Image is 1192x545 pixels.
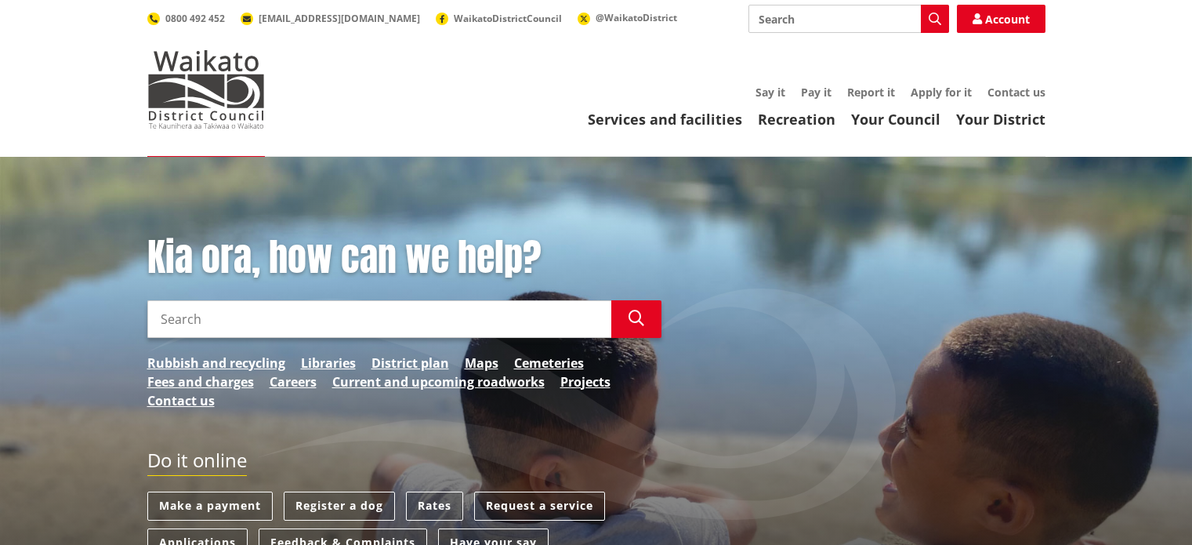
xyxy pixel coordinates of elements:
a: Apply for it [911,85,972,100]
a: Report it [847,85,895,100]
input: Search input [748,5,949,33]
h2: Do it online [147,449,247,477]
a: Account [957,5,1045,33]
a: Contact us [987,85,1045,100]
a: Contact us [147,391,215,410]
span: 0800 492 452 [165,12,225,25]
span: [EMAIL_ADDRESS][DOMAIN_NAME] [259,12,420,25]
img: Waikato District Council - Te Kaunihera aa Takiwaa o Waikato [147,50,265,129]
a: WaikatoDistrictCouncil [436,12,562,25]
a: Fees and charges [147,372,254,391]
a: [EMAIL_ADDRESS][DOMAIN_NAME] [241,12,420,25]
a: Your District [956,110,1045,129]
a: 0800 492 452 [147,12,225,25]
a: Rates [406,492,463,521]
a: Careers [270,372,317,391]
a: Request a service [474,492,605,521]
span: @WaikatoDistrict [596,11,677,24]
a: District plan [371,354,449,372]
span: WaikatoDistrictCouncil [454,12,562,25]
a: Rubbish and recycling [147,354,285,372]
a: Current and upcoming roadworks [332,372,545,391]
a: Projects [560,372,610,391]
a: Your Council [851,110,940,129]
a: @WaikatoDistrict [578,11,677,24]
a: Cemeteries [514,354,584,372]
h1: Kia ora, how can we help? [147,235,661,281]
a: Recreation [758,110,835,129]
a: Register a dog [284,492,395,521]
input: Search input [147,300,611,338]
a: Services and facilities [588,110,742,129]
a: Pay it [801,85,832,100]
a: Maps [465,354,498,372]
a: Libraries [301,354,356,372]
a: Say it [755,85,785,100]
a: Make a payment [147,492,273,521]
